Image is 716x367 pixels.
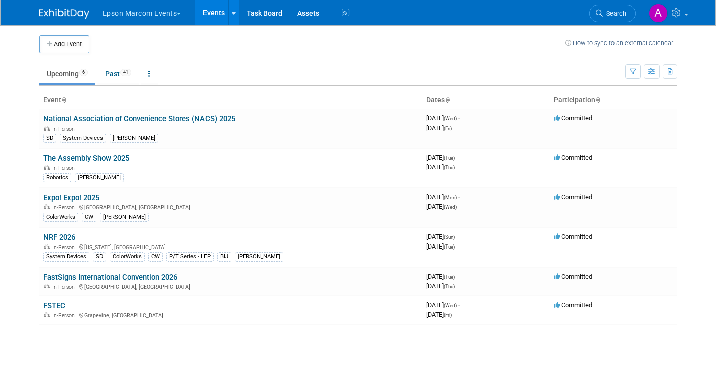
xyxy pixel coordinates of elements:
a: Past41 [97,64,139,83]
span: (Tue) [444,155,455,161]
img: In-Person Event [44,284,50,289]
span: - [458,301,460,309]
a: FSTEC [43,301,65,310]
th: Participation [550,92,677,109]
span: (Thu) [444,284,455,289]
span: [DATE] [426,163,455,171]
div: [PERSON_NAME] [235,252,283,261]
a: Expo! Expo! 2025 [43,193,99,202]
div: BIJ [217,252,231,261]
span: [DATE] [426,193,460,201]
span: - [456,233,458,240]
span: (Wed) [444,303,457,308]
span: [DATE] [426,203,457,210]
span: [DATE] [426,114,460,122]
span: (Tue) [444,244,455,250]
div: CW [82,213,96,222]
span: In-Person [52,204,78,211]
a: Search [589,5,636,22]
button: Add Event [39,35,89,53]
a: FastSigns International Convention 2026 [43,273,177,282]
span: (Tue) [444,274,455,280]
span: (Fri) [444,312,452,318]
span: (Fri) [444,126,452,131]
span: Committed [554,273,592,280]
span: [DATE] [426,273,458,280]
div: [PERSON_NAME] [110,134,158,143]
span: - [456,273,458,280]
a: National Association of Convenience Stores (NACS) 2025 [43,114,235,124]
img: In-Person Event [44,126,50,131]
span: (Sun) [444,234,455,240]
div: [PERSON_NAME] [100,213,149,222]
span: - [458,193,460,201]
div: Robotics [43,173,71,182]
span: Committed [554,154,592,161]
a: Sort by Event Name [61,96,66,104]
span: - [456,154,458,161]
div: ColorWorks [110,252,145,261]
div: CW [148,252,163,261]
span: In-Person [52,312,78,319]
span: 41 [120,69,131,76]
a: Upcoming6 [39,64,95,83]
a: Sort by Participation Type [595,96,600,104]
span: (Thu) [444,165,455,170]
img: Alex Madrid [649,4,668,23]
span: [DATE] [426,154,458,161]
span: (Wed) [444,204,457,210]
th: Event [39,92,422,109]
div: [GEOGRAPHIC_DATA], [GEOGRAPHIC_DATA] [43,203,418,211]
span: Committed [554,233,592,240]
span: [DATE] [426,233,458,240]
img: In-Person Event [44,165,50,170]
div: [GEOGRAPHIC_DATA], [GEOGRAPHIC_DATA] [43,282,418,290]
span: [DATE] [426,242,455,250]
span: In-Person [52,126,78,132]
span: (Mon) [444,195,457,200]
th: Dates [422,92,550,109]
div: ColorWorks [43,213,78,222]
a: The Assembly Show 2025 [43,154,129,163]
div: [US_STATE], [GEOGRAPHIC_DATA] [43,242,418,251]
span: In-Person [52,244,78,251]
img: In-Person Event [44,244,50,249]
a: How to sync to an external calendar... [565,39,677,47]
div: SD [93,252,106,261]
span: 6 [79,69,88,76]
span: [DATE] [426,311,452,318]
img: In-Person Event [44,312,50,317]
span: In-Person [52,165,78,171]
span: (Wed) [444,116,457,121]
span: [DATE] [426,124,452,132]
div: System Devices [60,134,106,143]
img: In-Person Event [44,204,50,209]
div: SD [43,134,56,143]
span: Search [603,10,626,17]
a: NRF 2026 [43,233,75,242]
span: In-Person [52,284,78,290]
div: [PERSON_NAME] [75,173,124,182]
span: [DATE] [426,282,455,290]
div: P/T Series - LFP [166,252,214,261]
span: [DATE] [426,301,460,309]
span: Committed [554,193,592,201]
span: Committed [554,301,592,309]
img: ExhibitDay [39,9,89,19]
span: Committed [554,114,592,122]
div: Grapevine, [GEOGRAPHIC_DATA] [43,311,418,319]
span: - [458,114,460,122]
div: System Devices [43,252,89,261]
a: Sort by Start Date [445,96,450,104]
